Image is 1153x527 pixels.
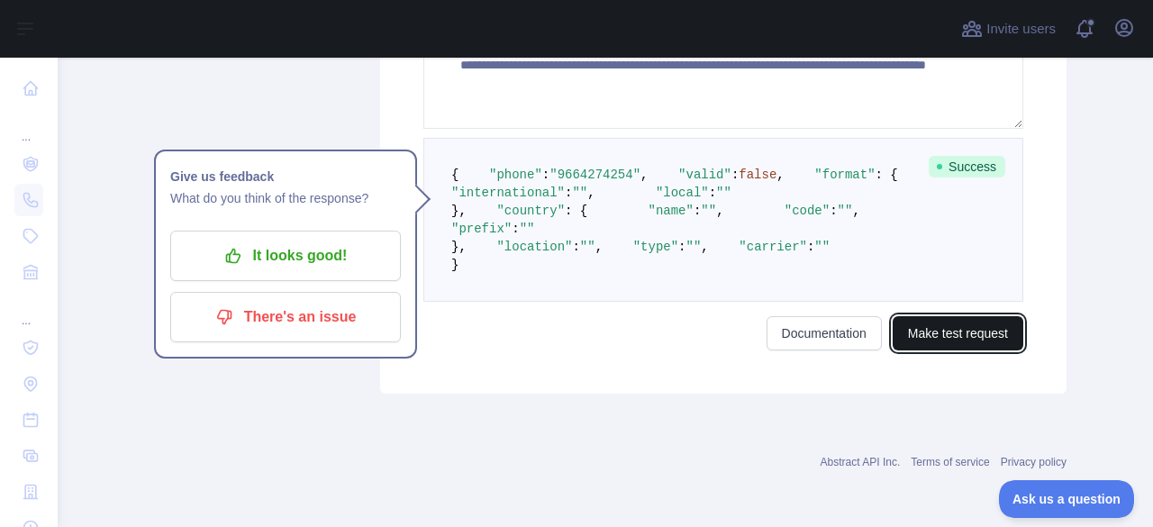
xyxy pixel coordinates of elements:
[876,168,898,182] span: : {
[451,186,565,200] span: "international"
[701,240,708,254] span: ,
[184,302,387,332] p: There's an issue
[686,240,702,254] span: ""
[633,240,678,254] span: "type"
[14,292,43,328] div: ...
[489,168,542,182] span: "phone"
[170,231,401,281] button: It looks good!
[716,186,731,200] span: ""
[587,186,595,200] span: ,
[767,316,882,350] a: Documentation
[821,456,901,468] a: Abstract API Inc.
[184,241,387,271] p: It looks good!
[565,204,587,218] span: : {
[512,222,519,236] span: :
[580,240,595,254] span: ""
[893,316,1023,350] button: Make test request
[595,240,603,254] span: ,
[701,204,716,218] span: ""
[838,204,853,218] span: ""
[830,204,837,218] span: :
[739,168,776,182] span: false
[999,480,1135,518] iframe: Toggle Customer Support
[170,166,401,187] h1: Give us feedback
[496,204,565,218] span: "country"
[929,156,1005,177] span: Success
[451,240,467,254] span: },
[542,168,549,182] span: :
[709,186,716,200] span: :
[520,222,535,236] span: ""
[451,222,512,236] span: "prefix"
[678,168,731,182] span: "valid"
[170,292,401,342] button: There's an issue
[549,168,640,182] span: "9664274254"
[170,187,401,209] p: What do you think of the response?
[451,258,458,272] span: }
[572,240,579,254] span: :
[496,240,572,254] span: "location"
[739,240,807,254] span: "carrier"
[716,204,723,218] span: ,
[451,204,467,218] span: },
[565,186,572,200] span: :
[807,240,814,254] span: :
[451,168,458,182] span: {
[14,108,43,144] div: ...
[814,240,830,254] span: ""
[694,204,701,218] span: :
[814,168,875,182] span: "format"
[1001,456,1067,468] a: Privacy policy
[572,186,587,200] span: ""
[958,14,1059,43] button: Invite users
[640,168,648,182] span: ,
[986,19,1056,40] span: Invite users
[731,168,739,182] span: :
[656,186,709,200] span: "local"
[776,168,784,182] span: ,
[678,240,685,254] span: :
[785,204,830,218] span: "code"
[648,204,693,218] span: "name"
[852,204,859,218] span: ,
[911,456,989,468] a: Terms of service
